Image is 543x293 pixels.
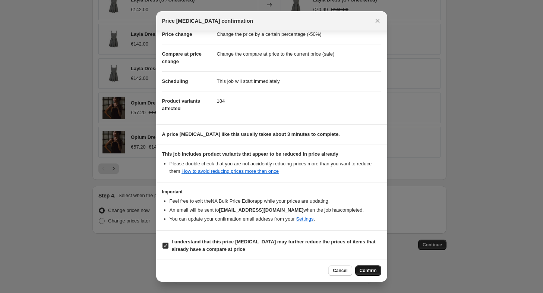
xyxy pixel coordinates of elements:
[170,215,381,223] li: You can update your confirmation email address from your .
[296,216,313,222] a: Settings
[162,151,338,157] b: This job includes product variants that appear to be reduced in price already
[162,17,253,25] span: Price [MEDICAL_DATA] confirmation
[217,25,381,44] dd: Change the price by a certain percentage (-50%)
[170,206,381,214] li: An email will be sent to when the job has completed .
[162,98,201,111] span: Product variants affected
[170,197,381,205] li: Feel free to exit the NA Bulk Price Editor app while your prices are updating.
[181,168,279,174] a: How to avoid reducing prices more than once
[328,265,352,276] button: Cancel
[372,16,383,26] button: Close
[170,160,381,175] li: Please double check that you are not accidently reducing prices more than you want to reduce them
[333,268,347,274] span: Cancel
[355,265,381,276] button: Confirm
[217,91,381,111] dd: 184
[162,131,340,137] b: A price [MEDICAL_DATA] like this usually takes about 3 minutes to complete.
[217,44,381,64] dd: Change the compare at price to the current price (sale)
[162,31,192,37] span: Price change
[172,239,376,252] b: I understand that this price [MEDICAL_DATA] may further reduce the prices of items that already h...
[162,189,381,195] h3: Important
[217,71,381,91] dd: This job will start immediately.
[360,268,377,274] span: Confirm
[162,78,188,84] span: Scheduling
[162,51,202,64] span: Compare at price change
[219,207,303,213] b: [EMAIL_ADDRESS][DOMAIN_NAME]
